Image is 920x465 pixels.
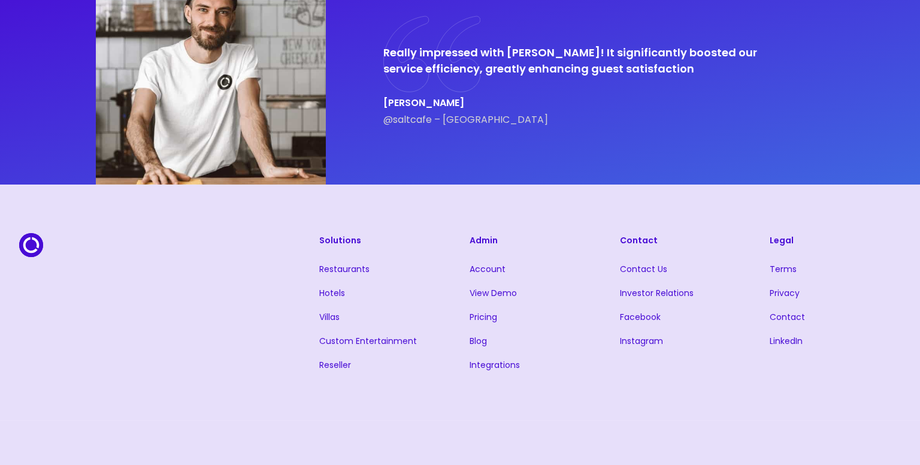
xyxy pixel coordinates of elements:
a: Contact Us [620,263,667,275]
a: Facebook [620,311,661,323]
a: Instagram [620,335,663,347]
a: Villas [319,311,340,323]
a: Contact [770,311,805,323]
a: Custom Entertainment [319,335,417,347]
h3: Solutions [319,233,450,247]
a: Integrations [470,359,520,371]
a: Account [470,263,506,275]
a: View Demo [470,287,517,299]
p: Really impressed with [PERSON_NAME]! It significantly boosted our service efficiency, greatly enh... [383,44,786,77]
h3: Legal [770,233,901,247]
a: Blog [470,335,487,347]
a: Investor Relations [620,287,694,299]
a: Reseller [319,359,351,371]
a: Privacy [770,287,800,299]
a: Hotels [319,287,345,299]
div: @saltcafe – [GEOGRAPHIC_DATA] [383,113,786,127]
a: Pricing [470,311,497,323]
h3: Contact [620,233,751,247]
a: LinkedIn [770,335,803,347]
a: Terms [770,263,797,275]
a: Restaurants [319,263,370,275]
div: [PERSON_NAME] [383,96,786,110]
h3: Admin [470,233,601,247]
